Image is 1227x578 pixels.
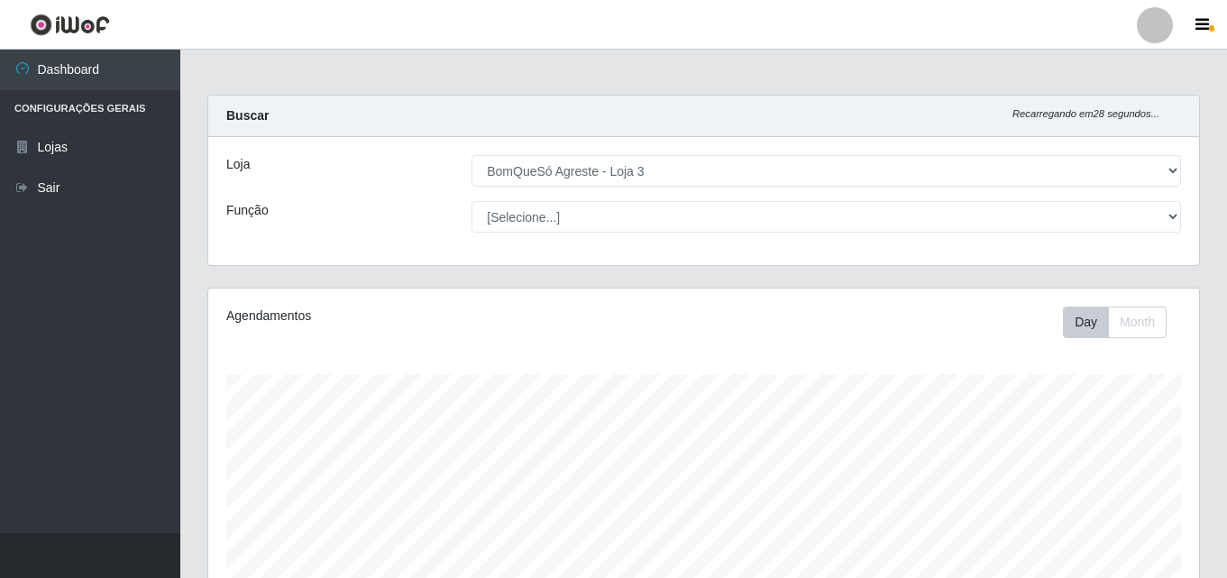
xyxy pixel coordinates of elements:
[1063,307,1109,338] button: Day
[226,155,250,174] label: Loja
[226,201,269,220] label: Função
[1063,307,1181,338] div: Toolbar with button groups
[1108,307,1167,338] button: Month
[226,307,609,326] div: Agendamentos
[1012,108,1159,119] i: Recarregando em 28 segundos...
[226,108,269,123] strong: Buscar
[1063,307,1167,338] div: First group
[30,14,110,36] img: CoreUI Logo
